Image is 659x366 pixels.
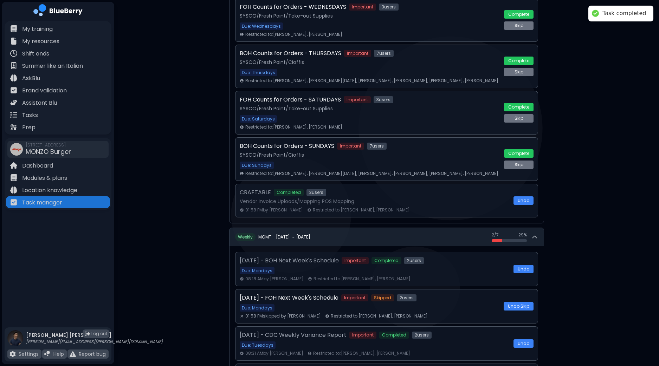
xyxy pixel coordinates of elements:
[344,50,371,57] span: Important
[22,25,53,33] p: My training
[240,22,283,30] span: Due: Wednesdays
[342,257,369,264] span: Important
[19,351,39,357] p: Settings
[397,294,416,301] span: 2 user s
[240,188,271,197] p: CRAFTABLE
[44,351,51,357] img: file icon
[26,339,163,345] p: [PERSON_NAME][EMAIL_ADDRESS][PERSON_NAME][DOMAIN_NAME]
[70,351,76,357] img: file icon
[240,162,274,169] span: Due: Sundays
[22,37,59,46] p: My resources
[22,174,67,182] p: Modules & plans
[240,142,334,150] p: BOH Counts for Orders - SUNDAYS
[258,234,310,240] h2: MGMT - [DATE] → [DATE]
[379,4,399,11] span: 3 user s
[245,207,303,213] span: 01:58 PM by [PERSON_NAME]
[344,96,371,103] span: Important
[7,330,23,353] img: profile photo
[504,10,534,19] button: Complete
[371,294,394,301] span: Skipped
[22,50,49,58] p: Shift ends
[412,332,432,339] span: 2 user s
[274,189,304,196] span: Completed
[10,199,17,206] img: file icon
[504,21,534,30] button: Skip
[240,331,347,339] p: [DATE] - CDC Weekly Variance Report
[602,10,646,17] div: Task completed
[374,50,394,57] span: 7 user s
[379,332,409,339] span: Completed
[240,59,500,65] p: SYSCO/Fresh Point/Cioffis
[33,4,83,19] img: company logo
[10,111,17,118] img: file icon
[245,276,304,282] span: 08:18 AM by [PERSON_NAME]
[504,114,534,123] button: Skip
[245,32,342,37] span: Restricted to: [PERSON_NAME], [PERSON_NAME]
[240,69,277,76] span: Due: Thursdays
[240,198,509,204] p: Vendor Invoice Uploads/Mapping POS Mapping
[245,351,303,356] span: 08:31 AM by [PERSON_NAME]
[10,99,17,106] img: file icon
[22,99,57,107] p: Assistant Blu
[504,68,534,76] button: Skip
[240,49,341,58] p: BOH Counts for Orders - THURSDAYS
[22,86,67,95] p: Brand validation
[245,124,342,130] span: Restricted to: [PERSON_NAME], [PERSON_NAME]
[504,103,534,111] button: Complete
[10,38,17,45] img: file icon
[240,105,500,112] p: SYSCO/Fresh Point/Take-out Supplies
[331,313,428,319] span: Restricted to: [PERSON_NAME], [PERSON_NAME]
[513,196,534,205] button: Undo
[10,62,17,69] img: file icon
[9,351,16,357] img: file icon
[240,115,277,123] span: Due: Saturdays
[245,78,498,84] span: Restricted to: [PERSON_NAME], [PERSON_NAME][DATE], [PERSON_NAME], [PERSON_NAME], [PERSON_NAME], [...
[404,257,424,264] span: 2 user s
[504,149,534,158] button: Complete
[235,233,256,241] span: W
[10,74,17,81] img: file icon
[22,198,62,207] p: Task manager
[22,123,35,132] p: Prep
[53,351,64,357] p: Help
[240,96,341,104] p: FOH Counts for Orders - SATURDAYS
[240,267,274,274] span: Due: Mondays
[492,232,499,238] span: 2 / 7
[26,147,71,156] span: MONZO Burger
[22,162,53,170] p: Dashboard
[26,142,71,148] span: [STREET_ADDRESS]
[10,187,17,194] img: file icon
[518,232,527,238] span: 29 %
[240,256,339,265] p: [DATE] - BOH Next Week's Schedule
[22,62,83,70] p: Summer like an Italian
[91,331,107,336] span: Log out
[10,174,17,181] img: file icon
[10,25,17,32] img: file icon
[10,50,17,57] img: file icon
[240,13,500,19] p: SYSCO/Fresh Point/Take-out Supplies
[245,171,498,176] span: Restricted to: [PERSON_NAME], [PERSON_NAME][DATE], [PERSON_NAME], [PERSON_NAME], [PERSON_NAME], [...
[314,276,411,282] span: Restricted to: [PERSON_NAME], [PERSON_NAME]
[230,228,544,246] button: WeeklyMGMT - [DATE] → [DATE]2/729%
[22,111,38,119] p: Tasks
[22,74,40,83] p: AskBlu
[313,351,410,356] span: Restricted to: [PERSON_NAME], [PERSON_NAME]
[240,152,500,158] p: SYSCO/Fresh Point/Cioffis
[513,265,534,273] button: Undo
[10,162,17,169] img: file icon
[367,143,387,150] span: 7 user s
[240,3,346,11] p: FOH Counts for Orders - WEDNESDAYS
[372,257,401,264] span: Completed
[22,186,77,195] p: Location knowledge
[240,304,274,312] span: Due: Mondays
[245,313,321,319] span: 01:58 PM skipped by [PERSON_NAME]
[313,207,410,213] span: Restricted to: [PERSON_NAME], [PERSON_NAME]
[26,332,163,338] p: [PERSON_NAME] [PERSON_NAME]
[504,57,534,65] button: Complete
[240,294,338,302] p: [DATE] - FOH Next Week's Schedule
[504,302,534,311] button: Undo Skip
[513,339,534,348] button: Undo
[10,143,23,156] img: company thumbnail
[349,4,376,11] span: Important
[10,87,17,94] img: file icon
